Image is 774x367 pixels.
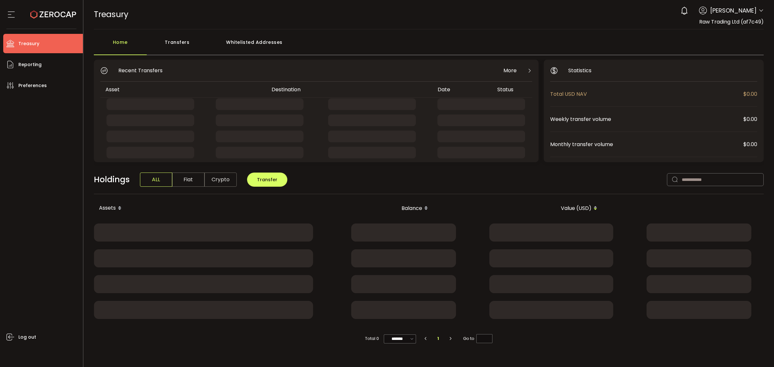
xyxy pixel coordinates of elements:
[247,173,287,187] button: Transfer
[433,203,602,214] div: Value (USD)
[710,6,757,15] span: [PERSON_NAME]
[18,332,36,342] span: Log out
[743,140,757,148] span: $0.00
[257,176,277,183] span: Transfer
[503,66,517,74] span: More
[140,173,172,187] span: ALL
[94,203,264,214] div: Assets
[432,334,444,343] li: 1
[100,86,266,93] div: Asset
[264,203,433,214] div: Balance
[550,140,743,148] span: Monthly transfer volume
[18,81,47,90] span: Preferences
[18,39,39,48] span: Treasury
[172,173,204,187] span: Fiat
[94,36,147,55] div: Home
[365,334,379,343] span: Total 0
[18,60,42,69] span: Reporting
[550,115,743,123] span: Weekly transfer volume
[463,334,492,343] span: Go to
[208,36,301,55] div: Whitelisted Addresses
[743,90,757,98] span: $0.00
[94,174,130,186] span: Holdings
[550,90,743,98] span: Total USD NAV
[432,86,492,93] div: Date
[742,336,774,367] iframe: Chat Widget
[204,173,237,187] span: Crypto
[699,18,764,25] span: Raw Trading Ltd (af7c49)
[147,36,208,55] div: Transfers
[568,66,591,74] span: Statistics
[118,66,163,74] span: Recent Transfers
[743,115,757,123] span: $0.00
[266,86,432,93] div: Destination
[492,86,532,93] div: Status
[94,9,128,20] span: Treasury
